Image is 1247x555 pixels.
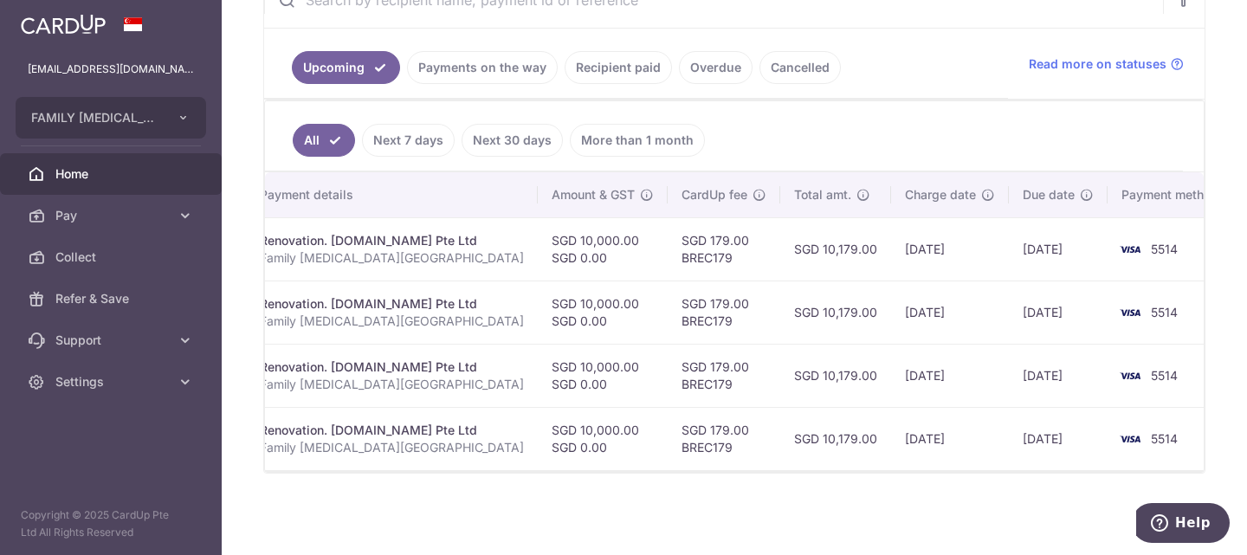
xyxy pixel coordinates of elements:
span: 5514 [1151,368,1178,383]
div: Renovation. [DOMAIN_NAME] Pte Ltd [260,232,524,249]
div: Renovation. [DOMAIN_NAME] Pte Ltd [260,295,524,313]
td: SGD 179.00 BREC179 [668,217,780,281]
td: SGD 10,179.00 [780,217,891,281]
p: Family [MEDICAL_DATA][GEOGRAPHIC_DATA] [260,376,524,393]
span: Refer & Save [55,290,170,307]
td: [DATE] [1009,344,1108,407]
img: Bank Card [1113,302,1147,323]
td: SGD 179.00 BREC179 [668,344,780,407]
span: Settings [55,373,170,390]
a: Next 7 days [362,124,455,157]
p: Family [MEDICAL_DATA][GEOGRAPHIC_DATA] [260,439,524,456]
td: [DATE] [891,407,1009,470]
a: All [293,124,355,157]
a: Recipient paid [565,51,672,84]
span: Support [55,332,170,349]
td: [DATE] [891,217,1009,281]
td: [DATE] [1009,217,1108,281]
img: Bank Card [1113,365,1147,386]
td: [DATE] [891,281,1009,344]
span: Pay [55,207,170,224]
td: SGD 10,000.00 SGD 0.00 [538,217,668,281]
span: CardUp fee [682,186,747,203]
span: Collect [55,248,170,266]
button: FAMILY [MEDICAL_DATA] CENTRE PTE. LTD. [16,97,206,139]
td: SGD 10,000.00 SGD 0.00 [538,344,668,407]
td: [DATE] [1009,281,1108,344]
a: Overdue [679,51,753,84]
span: 5514 [1151,305,1178,319]
a: Payments on the way [407,51,558,84]
span: Read more on statuses [1029,55,1166,73]
a: Next 30 days [462,124,563,157]
td: SGD 10,000.00 SGD 0.00 [538,407,668,470]
p: Family [MEDICAL_DATA][GEOGRAPHIC_DATA] [260,249,524,267]
p: Family [MEDICAL_DATA][GEOGRAPHIC_DATA] [260,313,524,330]
img: Bank Card [1113,429,1147,449]
span: 5514 [1151,242,1178,256]
td: SGD 10,179.00 [780,344,891,407]
a: More than 1 month [570,124,705,157]
td: SGD 179.00 BREC179 [668,407,780,470]
td: SGD 10,179.00 [780,281,891,344]
a: Read more on statuses [1029,55,1184,73]
div: Renovation. [DOMAIN_NAME] Pte Ltd [260,358,524,376]
th: Payment details [246,172,538,217]
span: Charge date [905,186,976,203]
img: Bank Card [1113,239,1147,260]
span: Due date [1023,186,1075,203]
a: Upcoming [292,51,400,84]
span: Home [55,165,170,183]
div: Renovation. [DOMAIN_NAME] Pte Ltd [260,422,524,439]
iframe: Opens a widget where you can find more information [1136,503,1230,546]
th: Payment method [1108,172,1239,217]
td: [DATE] [891,344,1009,407]
td: SGD 179.00 BREC179 [668,281,780,344]
a: Cancelled [759,51,841,84]
p: [EMAIL_ADDRESS][DOMAIN_NAME] [28,61,194,78]
span: FAMILY [MEDICAL_DATA] CENTRE PTE. LTD. [31,109,159,126]
span: Amount & GST [552,186,635,203]
td: SGD 10,000.00 SGD 0.00 [538,281,668,344]
span: 5514 [1151,431,1178,446]
td: [DATE] [1009,407,1108,470]
img: CardUp [21,14,106,35]
span: Total amt. [794,186,851,203]
td: SGD 10,179.00 [780,407,891,470]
